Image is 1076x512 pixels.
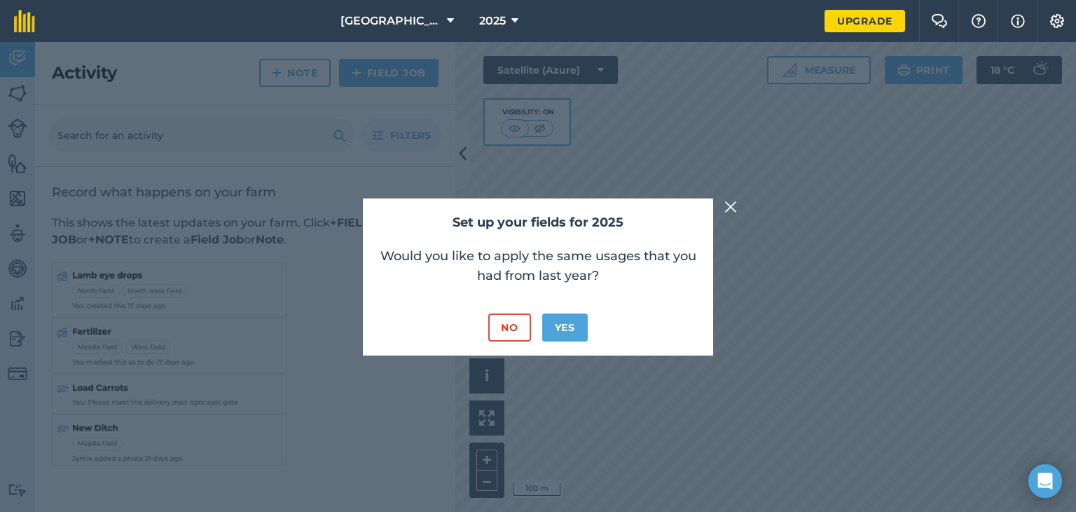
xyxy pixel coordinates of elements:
[970,14,987,28] img: A question mark icon
[931,14,948,28] img: Two speech bubbles overlapping with the left bubble in the forefront
[479,13,506,29] span: 2025
[377,213,699,233] h2: Set up your fields for 2025
[377,246,699,285] p: Would you like to apply the same usages that you had from last year?
[1011,13,1025,29] img: svg+xml;base64,PHN2ZyB4bWxucz0iaHR0cDovL3d3dy53My5vcmcvMjAwMC9zdmciIHdpZHRoPSIxNyIgaGVpZ2h0PSIxNy...
[488,314,530,342] button: No
[340,13,441,29] span: [GEOGRAPHIC_DATA]
[14,10,35,32] img: fieldmargin Logo
[542,314,588,342] button: Yes
[1028,464,1062,498] div: Open Intercom Messenger
[724,198,737,215] img: svg+xml;base64,PHN2ZyB4bWxucz0iaHR0cDovL3d3dy53My5vcmcvMjAwMC9zdmciIHdpZHRoPSIyMiIgaGVpZ2h0PSIzMC...
[825,10,905,32] a: Upgrade
[1049,14,1065,28] img: A cog icon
